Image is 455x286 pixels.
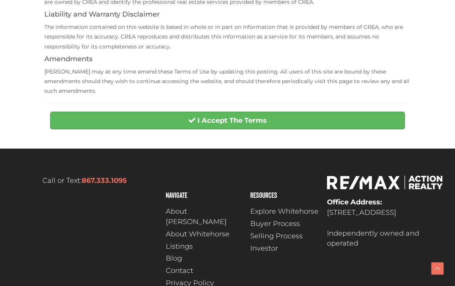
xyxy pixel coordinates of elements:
a: Selling Process [250,231,319,241]
a: Buyer Process [250,219,319,229]
h4: Liability and Warranty Disclaimer [44,11,411,18]
p: [PERSON_NAME] may at any time amend these Terms of Use by updating this posting. All users of thi... [44,67,411,96]
span: Explore Whitehorse [250,206,318,217]
a: Investor [250,243,319,254]
p: [STREET_ADDRESS] Independently owned and operated [327,197,443,249]
span: Blog [166,253,182,264]
strong: I Accept The Terms [197,116,267,125]
a: 867.333.1095 [82,176,127,185]
a: Explore Whitehorse [250,206,319,217]
a: Listings [166,241,243,252]
p: Call or Text: [12,176,158,186]
span: Listings [166,241,193,252]
h4: Navigate [166,191,243,199]
span: Buyer Process [250,219,300,229]
strong: Office Address: [327,198,382,206]
span: Contact [166,266,193,276]
h4: Amendments [44,55,411,63]
a: Blog [166,253,243,264]
span: Selling Process [250,231,303,241]
button: I Accept The Terms [50,112,405,129]
h4: Resources [250,191,319,199]
span: About Whitehorse [166,229,229,239]
a: About [PERSON_NAME] [166,206,243,227]
p: The information contained on this website is based in whole or in part on information that is pro... [44,22,411,52]
a: Contact [166,266,243,276]
a: About Whitehorse [166,229,243,239]
span: Investor [250,243,278,254]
